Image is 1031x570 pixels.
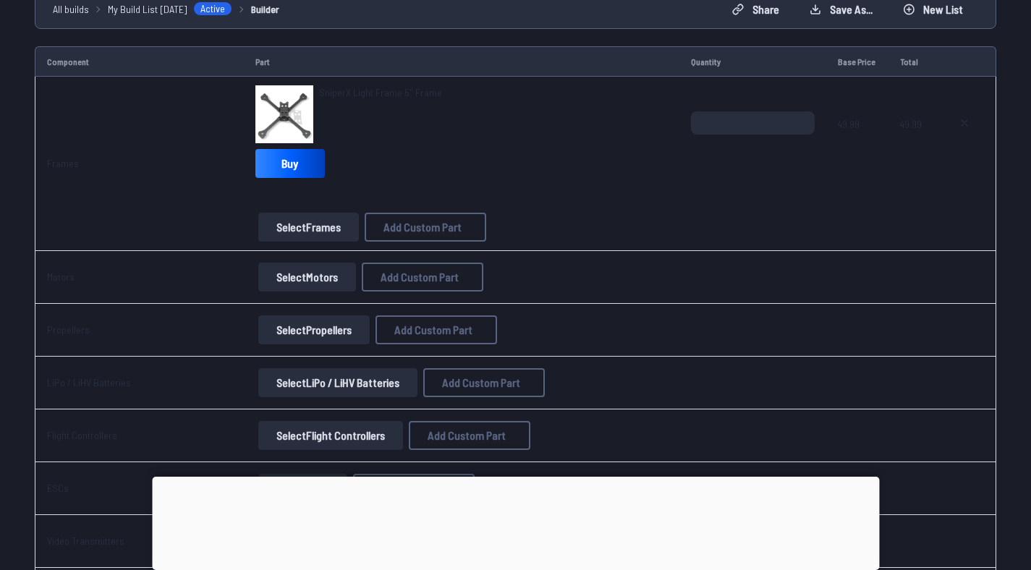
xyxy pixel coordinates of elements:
[47,376,131,388] a: LiPo / LiHV Batteries
[258,474,347,503] button: SelectESCs
[258,213,359,242] button: SelectFrames
[108,1,232,17] a: My Build List [DATE]Active
[255,213,362,242] a: SelectFrames
[255,421,406,450] a: SelectFlight Controllers
[826,46,888,77] td: Base Price
[428,430,506,441] span: Add Custom Part
[251,1,279,17] a: Builder
[319,85,442,100] a: SniperX Light Frame 5" Frame
[353,474,475,503] button: Add Custom Part
[47,271,75,283] a: Motors
[423,368,545,397] button: Add Custom Part
[409,421,530,450] button: Add Custom Part
[888,46,935,77] td: Total
[244,46,680,77] td: Part
[442,377,520,388] span: Add Custom Part
[53,1,89,17] a: All builds
[900,111,923,181] span: 49.99
[47,429,117,441] a: Flight Controllers
[108,1,187,17] span: My Build List [DATE]
[255,368,420,397] a: SelectLiPo / LiHV Batteries
[47,482,69,494] a: ESCs
[255,263,359,292] a: SelectMotors
[258,315,370,344] button: SelectPropellers
[394,324,472,336] span: Add Custom Part
[381,271,459,283] span: Add Custom Part
[255,474,350,503] a: SelectESCs
[35,46,244,77] td: Component
[255,315,373,344] a: SelectPropellers
[319,86,442,98] span: SniperX Light Frame 5" Frame
[47,323,90,336] a: Propellers
[838,111,877,181] span: 49.99
[47,535,124,547] a: Video Transmitters
[255,85,313,143] img: image
[679,46,826,77] td: Quantity
[365,213,486,242] button: Add Custom Part
[258,368,417,397] button: SelectLiPo / LiHV Batteries
[255,149,325,178] a: Buy
[376,315,497,344] button: Add Custom Part
[193,1,232,16] span: Active
[258,421,403,450] button: SelectFlight Controllers
[362,263,483,292] button: Add Custom Part
[47,157,79,169] a: Frames
[258,263,356,292] button: SelectMotors
[383,221,462,233] span: Add Custom Part
[152,477,879,566] iframe: Advertisement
